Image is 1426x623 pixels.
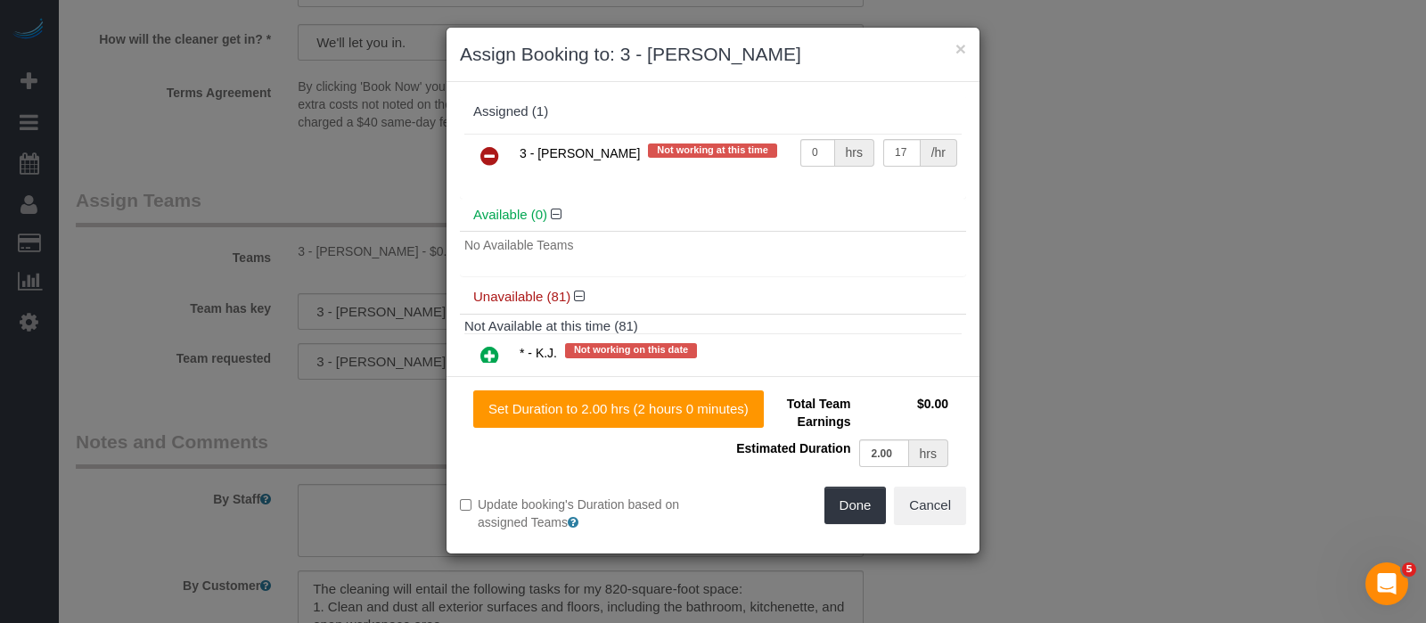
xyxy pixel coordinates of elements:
input: Update booking's Duration based on assigned Teams [460,499,471,511]
td: $0.00 [855,390,953,435]
button: Cancel [894,487,966,524]
button: × [955,39,966,58]
iframe: Intercom live chat [1365,562,1408,605]
div: hrs [909,439,948,467]
span: * - K.J. [520,347,557,361]
span: Estimated Duration [736,441,850,455]
h4: Unavailable (81) [473,290,953,305]
div: Assigned (1) [473,104,953,119]
span: 5 [1402,562,1416,577]
span: No Available Teams [464,238,573,252]
button: Set Duration to 2.00 hrs (2 hours 0 minutes) [473,390,764,428]
h4: Available (0) [473,208,953,223]
span: Not working on this date [565,343,697,357]
h3: Assign Booking to: 3 - [PERSON_NAME] [460,41,966,68]
td: Total Team Earnings [726,390,855,435]
label: Update booking's Duration based on assigned Teams [460,496,700,531]
div: /hr [921,139,957,167]
span: 3 - [PERSON_NAME] [520,146,640,160]
h4: Not Available at this time (81) [464,319,962,334]
div: hrs [835,139,874,167]
span: Not working at this time [648,143,777,158]
button: Done [824,487,887,524]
